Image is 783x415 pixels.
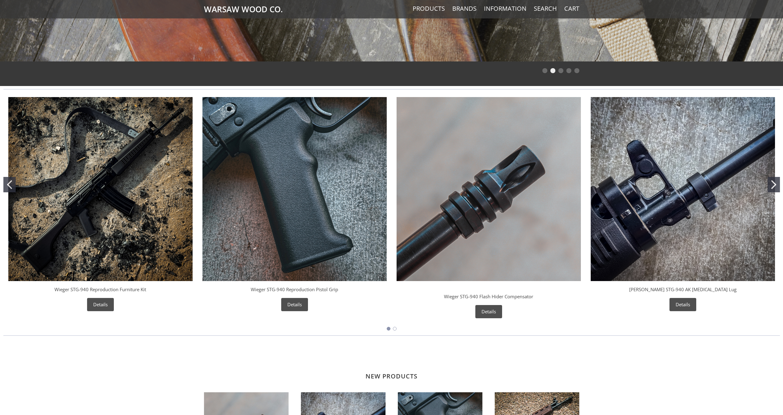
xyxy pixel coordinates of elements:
li: Page dot 1 [542,68,547,73]
img: Wieger STG-940 Flash Hider Compensator [397,97,581,281]
div: Wieger STG-940 Reproduction Pistol Grip [198,92,392,316]
a: Cart [564,5,579,13]
button: Go to slide 1 [3,177,16,192]
h2: New Products [204,354,579,380]
div: Wieger STG-940 Flash Hider Compensator [392,92,586,323]
a: Brands [452,5,477,13]
li: Page dot 2 [550,68,555,73]
a: Information [484,5,526,13]
a: Search [534,5,557,13]
div: Warsaw Wood Co. [466,286,511,293]
a: Wieger STG-940 Reproduction Pistol Grip [251,286,338,292]
button: Go to slide 2 [393,327,397,331]
li: Page dot 4 [566,68,571,73]
a: Wieger STG-940 Flash Hider Compensator [444,293,533,300]
a: [PERSON_NAME] STG-940 AK [MEDICAL_DATA] Lug [629,286,737,292]
a: Wieger STG-940 Reproduction Furniture Kit [54,286,146,292]
img: Wieger STG-940 Reproduction Furniture Kit [8,97,193,281]
div: Wieger STG-940 Reproduction Furniture Kit [3,92,198,316]
button: Go to slide 2 [768,177,780,192]
a: Products [413,5,445,13]
a: Details [669,298,696,311]
a: Details [87,298,114,311]
div: Wieger STG-940 AK Bayonet Lug [586,92,780,316]
a: Details [475,305,502,318]
img: Wieger STG-940 Reproduction Pistol Grip [202,97,387,281]
li: Page dot 5 [574,68,579,73]
button: Go to slide 1 [387,327,390,331]
img: Wieger STG-940 AK Bayonet Lug [591,97,775,281]
a: Details [281,298,308,311]
li: Page dot 3 [558,68,563,73]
